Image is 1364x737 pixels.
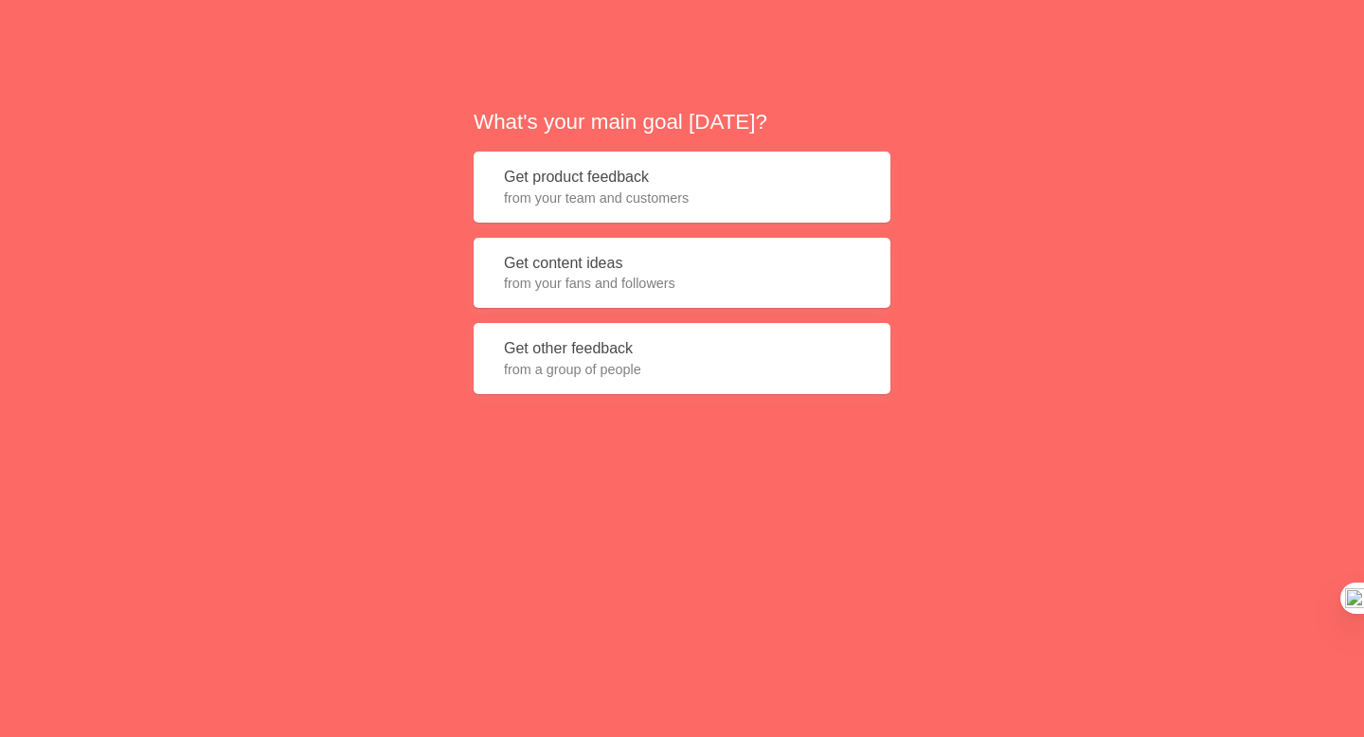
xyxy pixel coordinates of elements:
span: from your fans and followers [504,274,860,293]
button: Get content ideasfrom your fans and followers [474,238,890,309]
span: from your team and customers [504,189,860,207]
span: from a group of people [504,360,860,379]
button: Get other feedbackfrom a group of people [474,323,890,394]
button: Get product feedbackfrom your team and customers [474,152,890,223]
h2: What's your main goal [DATE]? [474,107,890,136]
